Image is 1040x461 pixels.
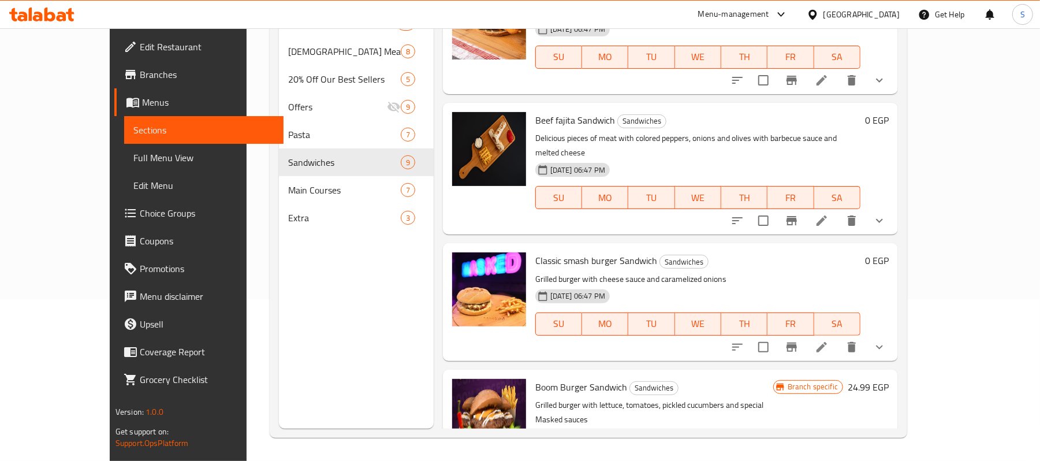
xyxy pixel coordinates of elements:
span: 9 [401,157,415,168]
span: Branch specific [783,381,843,392]
h6: 0 EGP [865,112,889,128]
span: Pasta [288,128,401,142]
a: Menu disclaimer [114,282,284,310]
svg: Show Choices [873,73,886,87]
span: MO [587,49,624,65]
button: TU [628,313,674,336]
a: Edit menu item [815,73,829,87]
span: Coverage Report [140,345,274,359]
div: items [401,72,415,86]
span: Select to update [751,68,776,92]
p: Grilled burger with lettuce, tomatoes, pickled cucumbers and special Masked sauces [535,398,773,427]
span: Grocery Checklist [140,373,274,386]
button: MO [582,186,628,209]
span: TU [633,189,670,206]
div: Main Courses [288,183,401,197]
span: Version: [115,404,144,419]
span: Sandwiches [288,155,401,169]
span: SU [540,189,577,206]
span: SU [540,315,577,332]
button: FR [767,313,814,336]
button: FR [767,46,814,69]
span: SA [819,189,856,206]
span: FR [772,189,809,206]
div: items [401,211,415,225]
button: SU [535,313,582,336]
span: Select to update [751,335,776,359]
a: Branches [114,61,284,88]
svg: Inactive section [387,100,401,114]
div: [GEOGRAPHIC_DATA] [823,8,900,21]
div: Sandwiches [659,255,709,269]
span: TU [633,315,670,332]
button: sort-choices [724,66,751,94]
span: Boom Burger Sandwich [535,378,627,396]
button: sort-choices [724,207,751,235]
a: Full Menu View [124,144,284,172]
span: Upsell [140,317,274,331]
a: Choice Groups [114,199,284,227]
span: Edit Restaurant [140,40,274,54]
button: sort-choices [724,333,751,361]
div: Pasta7 [279,121,434,148]
button: show more [866,207,893,235]
span: FR [772,49,809,65]
a: Menus [114,88,284,116]
button: SU [535,186,582,209]
span: [DEMOGRAPHIC_DATA] Meals [288,44,401,58]
span: 20% Off Our Best Sellers [288,72,401,86]
h6: 0 EGP [865,252,889,269]
button: FR [767,186,814,209]
span: [DATE] 06:47 PM [546,291,610,302]
span: MO [587,189,624,206]
span: Beef fajita Sandwich [535,111,615,129]
button: TH [721,313,767,336]
svg: Show Choices [873,214,886,228]
button: TU [628,186,674,209]
span: Get support on: [115,424,169,439]
a: Edit menu item [815,340,829,354]
span: Extra [288,211,401,225]
span: 8 [401,46,415,57]
span: 3 [401,213,415,224]
span: WE [680,315,717,332]
a: Coverage Report [114,338,284,366]
nav: Menu sections [279,5,434,236]
span: Menus [142,95,274,109]
span: Offers [288,100,387,114]
a: Support.OpsPlatform [115,436,189,451]
div: items [401,183,415,197]
span: [DATE] 06:47 PM [546,165,610,176]
div: Menu-management [698,8,769,21]
button: SA [814,186,860,209]
span: Sandwiches [630,381,678,395]
span: WE [680,49,717,65]
a: Upsell [114,310,284,338]
span: 7 [401,129,415,140]
span: 5 [401,74,415,85]
a: Edit menu item [815,214,829,228]
span: WE [680,189,717,206]
span: Select to update [751,209,776,233]
span: 7 [401,185,415,196]
button: SA [814,46,860,69]
p: Delicious pieces of meat with colored peppers, onions and olives with barbecue sauce and melted c... [535,131,860,160]
span: TH [726,315,763,332]
img: Boom Burger Sandwich [452,379,526,453]
button: WE [675,313,721,336]
span: MO [587,315,624,332]
button: SA [814,313,860,336]
div: Sandwiches [629,381,679,395]
img: Classic smash burger Sandwich [452,252,526,326]
button: Branch-specific-item [778,207,806,235]
div: 20% Off Our Best Sellers5 [279,65,434,93]
span: Menu disclaimer [140,289,274,303]
span: SU [540,49,577,65]
span: SA [819,315,856,332]
div: Extra3 [279,204,434,232]
span: Promotions [140,262,274,276]
div: Sandwiches [617,114,666,128]
div: Offers9 [279,93,434,121]
div: items [401,44,415,58]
